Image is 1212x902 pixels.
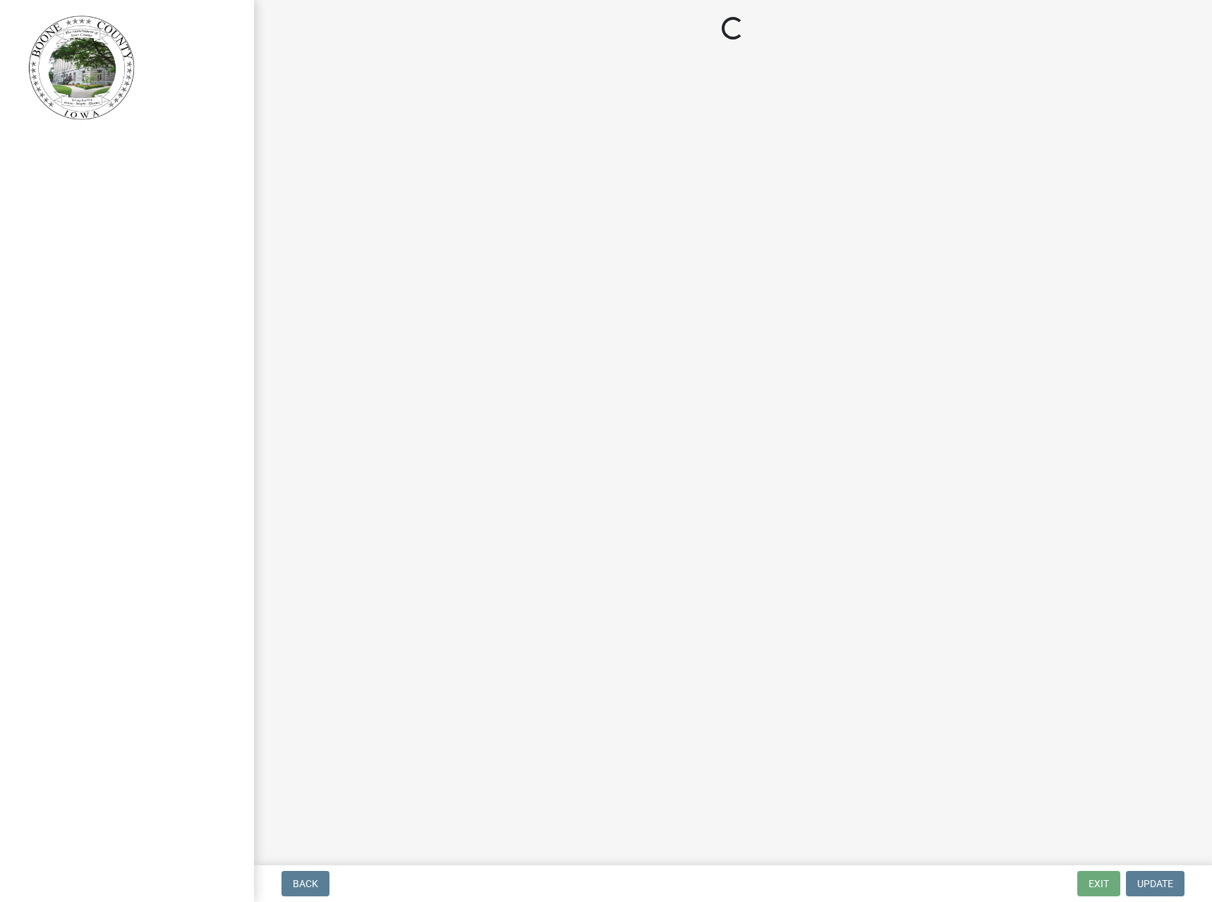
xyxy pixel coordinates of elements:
img: Boone County, Iowa [28,15,135,121]
button: Exit [1077,871,1120,896]
button: Back [281,871,329,896]
span: Back [293,878,318,889]
span: Update [1137,878,1173,889]
button: Update [1126,871,1184,896]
